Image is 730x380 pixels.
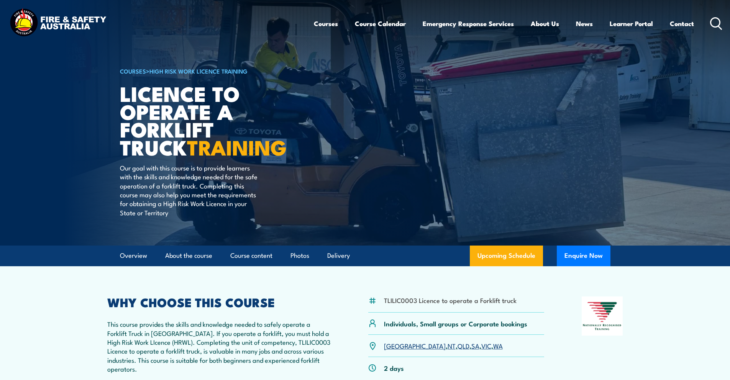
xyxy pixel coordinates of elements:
[314,13,338,34] a: Courses
[557,246,610,266] button: Enquire Now
[120,163,260,217] p: Our goal with this course is to provide learners with the skills and knowledge needed for the saf...
[448,341,456,350] a: NT
[120,67,146,75] a: COURSES
[576,13,593,34] a: News
[107,296,331,307] h2: WHY CHOOSE THIS COURSE
[187,131,287,162] strong: TRAINING
[384,296,517,305] li: TLILIC0003 Licence to operate a Forklift truck
[670,13,694,34] a: Contact
[384,341,446,350] a: [GEOGRAPHIC_DATA]
[481,341,491,350] a: VIC
[290,246,309,266] a: Photos
[384,319,527,328] p: Individuals, Small groups or Corporate bookings
[149,67,248,75] a: High Risk Work Licence Training
[120,84,309,156] h1: Licence to operate a forklift truck
[493,341,503,350] a: WA
[327,246,350,266] a: Delivery
[355,13,406,34] a: Course Calendar
[230,246,272,266] a: Course content
[470,246,543,266] a: Upcoming Schedule
[423,13,514,34] a: Emergency Response Services
[531,13,559,34] a: About Us
[120,66,309,75] h6: >
[384,341,503,350] p: , , , , ,
[120,246,147,266] a: Overview
[582,296,623,336] img: Nationally Recognised Training logo.
[471,341,479,350] a: SA
[165,246,212,266] a: About the course
[384,364,404,372] p: 2 days
[458,341,469,350] a: QLD
[610,13,653,34] a: Learner Portal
